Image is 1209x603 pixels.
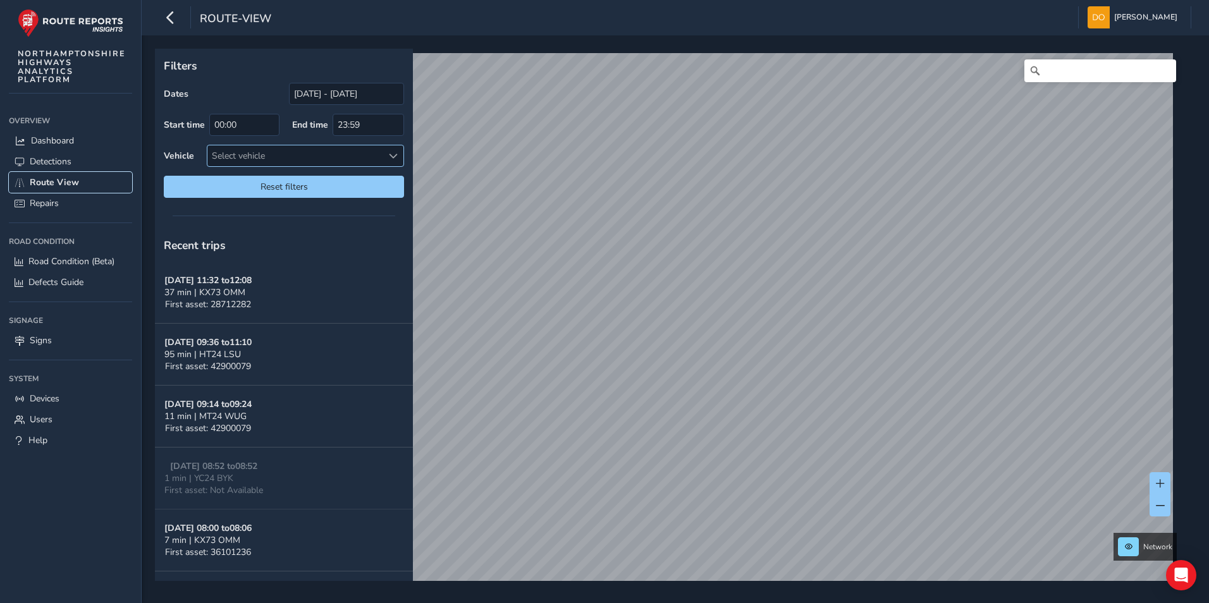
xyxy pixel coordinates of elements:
[9,311,132,330] div: Signage
[292,119,328,131] label: End time
[155,386,413,448] button: [DATE] 09:14 to09:2411 min | MT24 WUGFirst asset: 42900079
[30,197,59,209] span: Repairs
[155,262,413,324] button: [DATE] 11:32 to12:0837 min | KX73 OMMFirst asset: 28712282
[31,135,74,147] span: Dashboard
[164,274,252,286] strong: [DATE] 11:32 to 12:08
[165,422,251,434] span: First asset: 42900079
[164,336,252,348] strong: [DATE] 09:36 to 11:10
[207,145,383,166] div: Select vehicle
[9,232,132,251] div: Road Condition
[155,324,413,386] button: [DATE] 09:36 to11:1095 min | HT24 LSUFirst asset: 42900079
[18,9,123,37] img: rr logo
[1088,6,1110,28] img: diamond-layout
[9,251,132,272] a: Road Condition (Beta)
[9,193,132,214] a: Repairs
[155,448,413,509] button: [DATE] 08:52 to08:521 min | YC24 BYKFirst asset: Not Available
[164,58,404,74] p: Filters
[9,111,132,130] div: Overview
[28,434,47,446] span: Help
[1114,6,1177,28] span: [PERSON_NAME]
[1166,560,1196,590] div: Open Intercom Messenger
[9,369,132,388] div: System
[165,360,251,372] span: First asset: 42900079
[164,238,226,253] span: Recent trips
[28,276,83,288] span: Defects Guide
[164,522,252,534] strong: [DATE] 08:00 to 08:06
[155,509,413,571] button: [DATE] 08:00 to08:067 min | KX73 OMMFirst asset: 36101236
[164,534,240,546] span: 7 min | KX73 OMM
[159,53,1173,595] canvas: Map
[30,155,71,167] span: Detections
[170,460,257,472] strong: [DATE] 08:52 to 08:52
[164,286,245,298] span: 37 min | KX73 OMM
[173,181,395,193] span: Reset filters
[164,150,194,162] label: Vehicle
[164,484,263,496] span: First asset: Not Available
[9,130,132,151] a: Dashboard
[164,119,205,131] label: Start time
[9,330,132,351] a: Signs
[165,546,251,558] span: First asset: 36101236
[1024,59,1176,82] input: Search
[30,413,52,425] span: Users
[9,388,132,409] a: Devices
[165,298,251,310] span: First asset: 28712282
[1088,6,1182,28] button: [PERSON_NAME]
[9,272,132,293] a: Defects Guide
[164,472,233,484] span: 1 min | YC24 BYK
[9,430,132,451] a: Help
[9,151,132,172] a: Detections
[30,176,79,188] span: Route View
[164,410,247,422] span: 11 min | MT24 WUG
[18,49,126,84] span: NORTHAMPTONSHIRE HIGHWAYS ANALYTICS PLATFORM
[164,88,188,100] label: Dates
[28,255,114,267] span: Road Condition (Beta)
[9,172,132,193] a: Route View
[30,393,59,405] span: Devices
[164,176,404,198] button: Reset filters
[164,398,252,410] strong: [DATE] 09:14 to 09:24
[9,409,132,430] a: Users
[200,11,271,28] span: route-view
[30,334,52,346] span: Signs
[164,348,241,360] span: 95 min | HT24 LSU
[1143,542,1172,552] span: Network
